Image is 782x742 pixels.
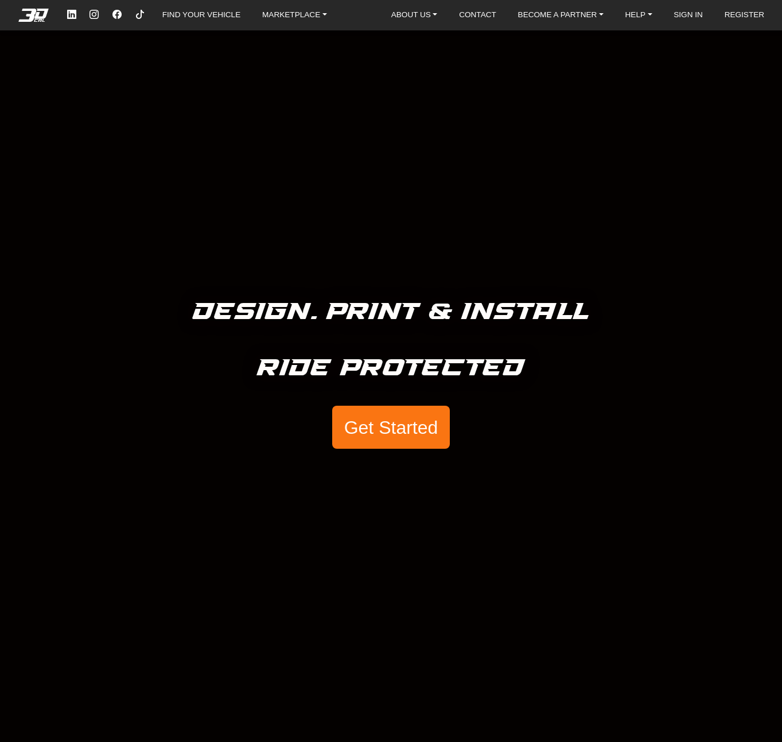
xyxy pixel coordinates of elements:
a: REGISTER [720,6,769,25]
a: CONTACT [454,6,501,25]
a: ABOUT US [387,6,442,25]
h5: Design. Print & Install [193,293,589,331]
a: FIND YOUR VEHICLE [158,6,245,25]
a: HELP [621,6,657,25]
a: BECOME A PARTNER [513,6,608,25]
a: SIGN IN [669,6,707,25]
h5: Ride Protected [257,349,525,387]
a: MARKETPLACE [258,6,332,25]
button: Get Started [332,406,449,449]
